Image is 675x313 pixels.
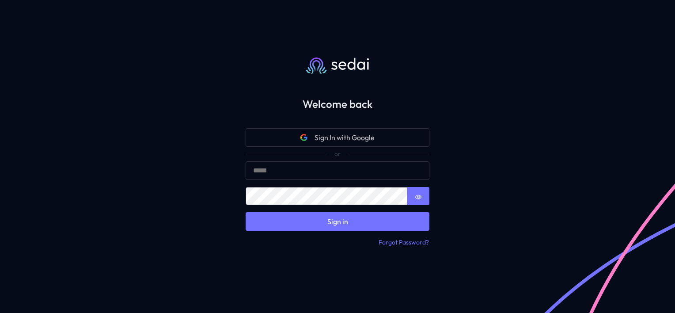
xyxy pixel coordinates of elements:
[407,187,429,206] button: Show password
[246,128,429,147] button: Google iconSign In with Google
[300,134,307,141] svg: Google icon
[315,132,375,143] span: Sign In with Google
[246,212,429,231] button: Sign in
[231,98,444,111] h2: Welcome back
[378,238,429,248] button: Forgot Password?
